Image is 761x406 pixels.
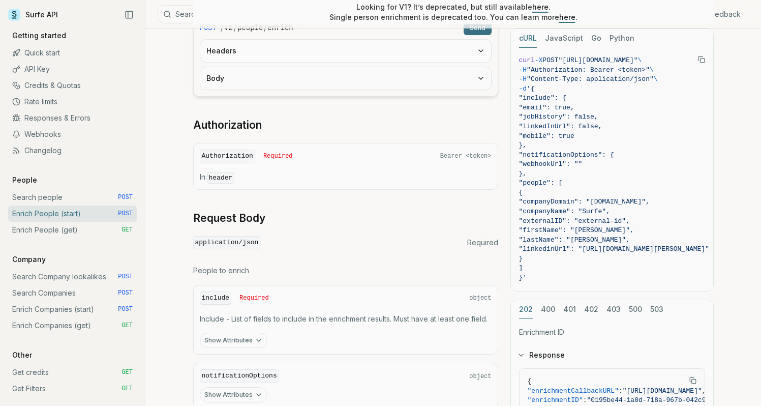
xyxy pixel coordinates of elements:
[8,7,58,22] a: Surfe API
[519,245,709,253] span: "linkedinUrl": "[URL][DOMAIN_NAME][PERSON_NAME]"
[623,387,702,395] span: "[URL][DOMAIN_NAME]"
[519,179,563,187] span: "people": [
[121,368,133,376] span: GET
[638,56,642,64] span: \
[685,373,701,388] button: Copy Text
[193,118,262,132] a: Authorization
[519,160,583,168] span: "webhookUrl": ""
[239,294,269,302] span: Required
[519,198,650,206] span: "companyDomain": "[DOMAIN_NAME]",
[519,170,527,178] span: },
[8,189,137,206] a: Search people POST
[519,236,630,244] span: "lastName": "[PERSON_NAME]",
[8,77,137,94] a: Credits & Quotas
[8,142,137,159] a: Changelog
[8,94,137,110] a: Rate limits
[200,333,267,348] button: Show Attributes
[118,210,133,218] span: POST
[559,13,575,21] a: here
[519,208,610,215] span: "companyName": "Surfe",
[591,29,601,48] button: Go
[519,264,523,272] span: ]
[545,29,583,48] button: JavaScript
[193,266,498,276] p: People to enrich
[535,56,543,64] span: -X
[690,9,741,19] a: Give feedback
[528,396,583,404] span: "enrichmentID"
[629,300,642,319] button: 500
[511,342,713,368] button: Response
[200,292,232,305] code: include
[8,254,50,265] p: Company
[519,85,527,93] span: -d
[527,66,650,74] span: "Authorization: Bearer <token>"
[121,7,137,22] button: Collapse Sidebar
[200,387,267,402] button: Show Attributes
[467,238,498,248] span: Required
[519,75,527,83] span: -H
[200,369,279,383] code: notificationOptions
[654,75,658,83] span: \
[200,67,491,90] button: Body
[440,152,492,160] span: Bearer <token>
[8,317,137,334] a: Enrich Companies (get) GET
[8,350,36,360] p: Other
[200,314,492,324] p: Include - List of fields to include in the enrichment results. Must have at least one field.
[519,56,535,64] span: curl
[559,56,638,64] span: "[URL][DOMAIN_NAME]"
[519,327,705,337] p: Enrichment ID
[532,3,549,11] a: here
[8,45,137,61] a: Quick start
[118,305,133,313] span: POST
[8,222,137,238] a: Enrich People (get) GET
[8,301,137,317] a: Enrich Companies (start) POST
[528,387,619,395] span: "enrichmentCallbackURL"
[519,274,527,281] span: }'
[193,236,261,250] code: application/json
[121,385,133,393] span: GET
[583,396,587,404] span: :
[519,189,523,196] span: {
[207,172,235,184] code: header
[8,175,41,185] p: People
[121,226,133,234] span: GET
[519,94,567,102] span: "include": {
[8,285,137,301] a: Search Companies POST
[542,56,558,64] span: POST
[563,300,576,319] button: 401
[650,66,654,74] span: \
[650,300,663,319] button: 503
[263,152,293,160] span: Required
[8,110,137,126] a: Responses & Errors
[606,300,621,319] button: 403
[8,61,137,77] a: API Key
[519,29,537,48] button: cURL
[121,322,133,330] span: GET
[587,396,738,404] span: "0195be44-1a0d-718a-967b-042c9d17ffd7"
[200,150,255,163] code: Authorization
[519,217,630,225] span: "externalID": "external-id",
[329,2,577,22] p: Looking for V1? It’s deprecated, but still available . Single person enrichment is deprecated too...
[8,364,137,381] a: Get credits GET
[519,300,533,319] button: 202
[118,289,133,297] span: POST
[8,31,70,41] p: Getting started
[702,387,706,395] span: ,
[469,372,491,381] span: object
[469,294,491,302] span: object
[519,141,527,149] span: },
[694,52,709,67] button: Copy Text
[528,378,532,385] span: {
[519,226,634,234] span: "firstName": "[PERSON_NAME]",
[158,5,412,23] button: Search⌘K
[619,387,623,395] span: :
[584,300,598,319] button: 402
[527,85,535,93] span: '{
[519,113,598,121] span: "jobHistory": false,
[8,126,137,142] a: Webhooks
[519,104,574,111] span: "email": true,
[200,172,492,183] p: In:
[519,151,614,159] span: "notificationOptions": {
[527,75,654,83] span: "Content-Type: application/json"
[610,29,634,48] button: Python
